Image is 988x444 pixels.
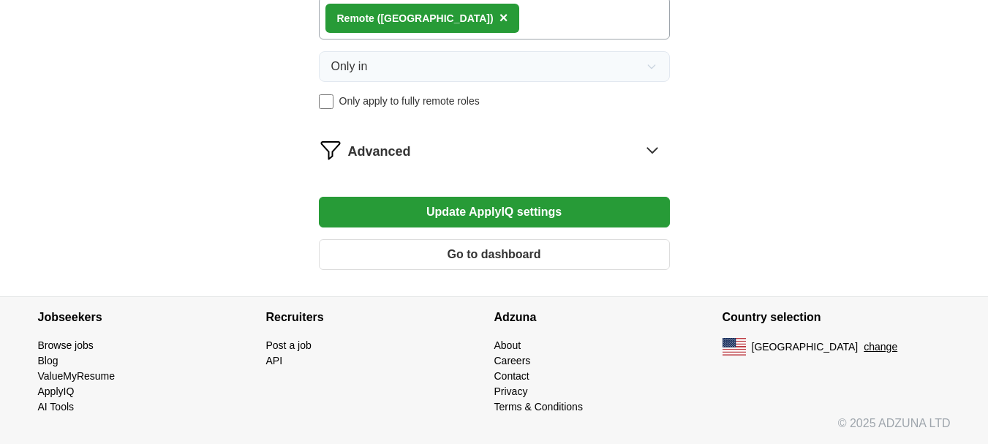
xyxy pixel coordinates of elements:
a: About [494,339,521,351]
button: Update ApplyIQ settings [319,197,670,227]
span: [GEOGRAPHIC_DATA] [752,339,859,355]
a: Terms & Conditions [494,401,583,413]
a: Contact [494,370,529,382]
a: Blog [38,355,59,366]
a: API [266,355,283,366]
button: change [864,339,897,355]
a: Browse jobs [38,339,94,351]
a: Careers [494,355,531,366]
a: ValueMyResume [38,370,116,382]
img: filter [319,138,342,162]
a: AI Tools [38,401,75,413]
img: US flag [723,338,746,355]
span: × [499,10,508,26]
div: © 2025 ADZUNA LTD [26,415,962,444]
div: Remote ([GEOGRAPHIC_DATA]) [337,11,494,26]
span: Only in [331,58,368,75]
input: Only apply to fully remote roles [319,94,333,109]
span: Only apply to fully remote roles [339,94,480,109]
button: Go to dashboard [319,239,670,270]
a: ApplyIQ [38,385,75,397]
h4: Country selection [723,297,951,338]
a: Post a job [266,339,312,351]
button: × [499,7,508,29]
span: Advanced [348,142,411,162]
a: Privacy [494,385,528,397]
button: Only in [319,51,670,82]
